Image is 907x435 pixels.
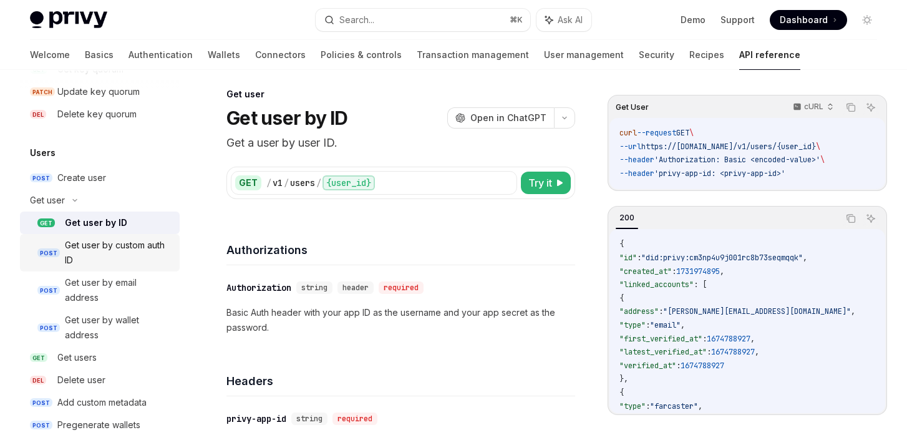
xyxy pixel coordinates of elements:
span: 1674788927 [707,334,750,344]
div: {user_id} [323,175,375,190]
a: Wallets [208,40,240,70]
span: , [698,401,702,411]
span: GET [37,218,55,228]
span: "[PERSON_NAME][EMAIL_ADDRESS][DOMAIN_NAME]" [663,306,851,316]
span: "email" [650,320,681,330]
a: Dashboard [770,10,847,30]
div: Delete key quorum [57,107,137,122]
button: Ask AI [863,99,879,115]
h4: Headers [226,373,575,389]
span: }, [619,374,628,384]
a: GETGet users [20,346,180,369]
span: Get User [616,102,649,112]
span: 1674788927 [681,361,724,371]
p: Basic Auth header with your app ID as the username and your app secret as the password. [226,305,575,335]
div: Get user [226,88,575,100]
span: 1731974895 [676,266,720,276]
span: curl [619,128,637,138]
span: "first_verified_at" [619,334,702,344]
span: { [619,239,624,249]
span: : [707,347,711,357]
span: , [755,347,759,357]
span: header [342,283,369,293]
span: GET [30,353,47,363]
span: --url [619,142,641,152]
div: Create user [57,170,106,185]
a: Authentication [129,40,193,70]
a: Demo [681,14,706,26]
a: POSTGet user by wallet address [20,309,180,346]
span: 1674788927 [711,347,755,357]
span: ⌘ K [510,15,523,25]
p: Get a user by user ID. [226,134,575,152]
button: Copy the contents from the code block [843,99,859,115]
div: Authorization [226,281,291,294]
div: required [379,281,424,294]
span: DEL [30,376,46,385]
a: POSTGet user by email address [20,271,180,309]
div: GET [235,175,261,190]
span: "address" [619,306,659,316]
span: PATCH [30,87,55,97]
div: Add custom metadata [57,395,147,410]
span: { [619,293,624,303]
span: 'privy-app-id: <privy-app-id>' [654,169,785,178]
span: : [646,401,650,411]
div: users [290,177,315,189]
span: POST [30,398,52,408]
span: POST [37,323,60,333]
span: Open in ChatGPT [470,112,546,124]
a: Welcome [30,40,70,70]
a: Support [720,14,755,26]
div: Get user by email address [65,275,172,305]
a: Recipes [689,40,724,70]
a: Policies & controls [321,40,402,70]
a: Connectors [255,40,306,70]
a: POSTAdd custom metadata [20,391,180,414]
a: Transaction management [417,40,529,70]
span: \ [816,142,820,152]
span: , [681,320,685,330]
div: / [284,177,289,189]
span: : [676,361,681,371]
button: Open in ChatGPT [447,107,554,129]
span: Dashboard [780,14,828,26]
span: "id" [619,253,637,263]
div: v1 [273,177,283,189]
span: --header [619,155,654,165]
button: Ask AI [863,210,879,227]
a: API reference [739,40,800,70]
div: Get user by custom auth ID [65,238,172,268]
span: { [619,388,624,398]
span: "created_at" [619,266,672,276]
div: / [316,177,321,189]
div: / [266,177,271,189]
span: , [803,253,807,263]
a: Basics [85,40,114,70]
div: Get user [30,193,65,208]
span: \ [689,128,694,138]
span: 'Authorization: Basic <encoded-value>' [654,155,820,165]
a: DELDelete key quorum [20,103,180,125]
span: : [659,306,663,316]
h5: Users [30,145,56,160]
span: , [750,334,755,344]
span: --header [619,169,654,178]
div: Update key quorum [57,84,140,99]
button: Copy the contents from the code block [843,210,859,227]
button: Search...⌘K [316,9,530,31]
div: Delete user [57,373,105,388]
span: string [301,283,327,293]
button: Try it [521,172,571,194]
a: User management [544,40,624,70]
p: cURL [804,102,823,112]
button: cURL [786,97,839,118]
span: GET [676,128,689,138]
div: Get user by ID [65,215,127,230]
h1: Get user by ID [226,107,348,129]
button: Toggle dark mode [857,10,877,30]
div: Get user by wallet address [65,313,172,343]
span: POST [30,421,52,430]
a: POSTCreate user [20,167,180,189]
button: Ask AI [536,9,591,31]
